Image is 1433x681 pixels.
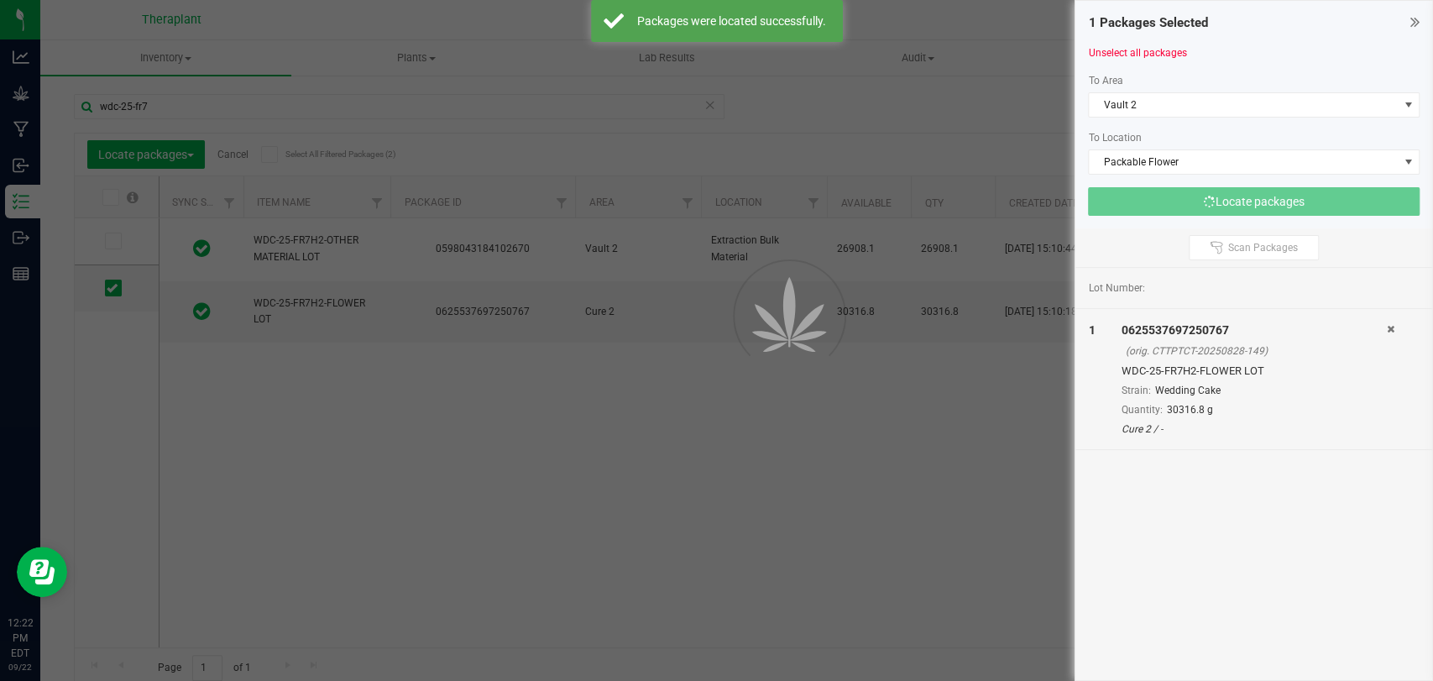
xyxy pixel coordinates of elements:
span: To Location [1088,132,1141,144]
div: 0625537697250767 [1122,322,1387,339]
a: Unselect all packages [1088,47,1186,59]
span: To Area [1088,75,1122,86]
iframe: Resource center [17,547,67,597]
button: Locate packages [1088,187,1420,216]
div: (orig. CTTPTCT-20250828-149) [1126,343,1387,359]
span: 30316.8 g [1167,404,1213,416]
span: Strain: [1122,385,1151,396]
button: Scan Packages [1189,235,1319,260]
div: Packages were located successfully. [633,13,830,29]
span: Packable Flower [1089,150,1398,174]
span: 1 [1088,323,1095,337]
span: Vault 2 [1089,93,1398,117]
div: Cure 2 / - [1122,422,1387,437]
span: Quantity: [1122,404,1163,416]
span: Lot Number: [1088,280,1144,296]
span: Scan Packages [1228,241,1298,254]
div: WDC-25-FR7H2-FLOWER LOT [1122,363,1387,380]
span: Wedding Cake [1155,385,1221,396]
